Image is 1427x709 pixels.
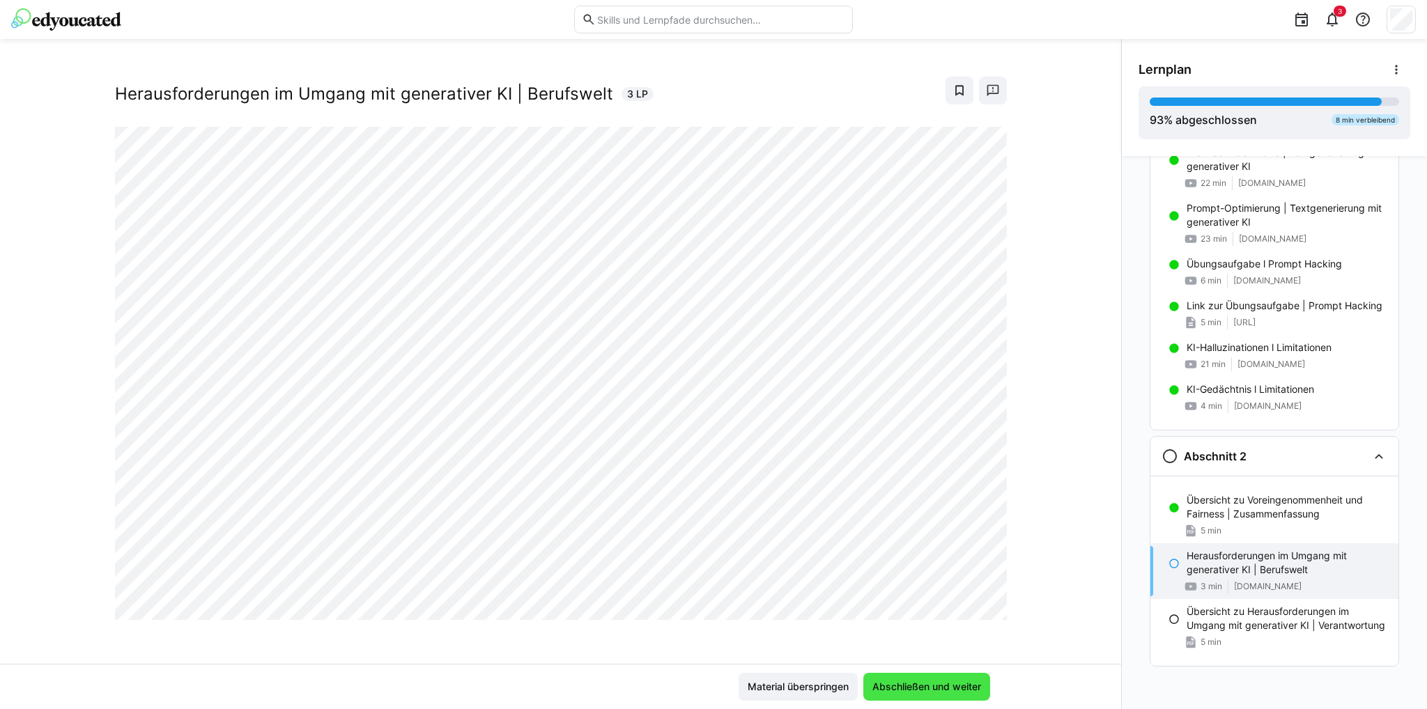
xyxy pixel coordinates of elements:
[1332,114,1399,125] div: 8 min verbleibend
[1338,7,1342,15] span: 3
[1234,400,1302,412] span: [DOMAIN_NAME]
[863,673,990,701] button: Abschließen und weiter
[1234,581,1302,592] span: [DOMAIN_NAME]
[1150,113,1164,127] span: 93
[870,680,983,694] span: Abschließen und weiter
[1233,275,1301,286] span: [DOMAIN_NAME]
[1239,233,1306,244] span: [DOMAIN_NAME]
[1238,178,1306,189] span: [DOMAIN_NAME]
[1187,382,1314,396] p: KI-Gedächtnis l Limitationen
[596,13,845,26] input: Skills und Lernpfade durchsuchen…
[1201,637,1221,648] span: 5 min
[746,680,851,694] span: Material überspringen
[1187,341,1332,354] p: KI-Halluzinationen l Limitationen
[1184,449,1247,463] h3: Abschnitt 2
[1150,111,1257,128] div: % abgeschlossen
[1201,400,1222,412] span: 4 min
[1237,359,1305,370] span: [DOMAIN_NAME]
[1187,605,1387,632] p: Übersicht zu Herausforderungen im Umgang mit generativer KI | Verantwortung
[1187,201,1387,229] p: Prompt-Optimierung | Textgenerierung mit generativer KI
[1201,581,1222,592] span: 3 min
[1233,317,1256,328] span: [URL]
[1201,525,1221,536] span: 5 min
[1201,178,1226,189] span: 22 min
[1187,493,1387,521] p: Übersicht zu Voreingenommenheit und Fairness | Zusammenfassung
[1139,62,1191,77] span: Lernplan
[115,84,613,104] h2: Herausforderungen im Umgang mit generativer KI | Berufswelt
[1201,317,1221,328] span: 5 min
[1187,257,1342,271] p: Übungsaufgabe l Prompt Hacking
[1187,549,1387,577] p: Herausforderungen im Umgang mit generativer KI | Berufswelt
[1201,359,1226,370] span: 21 min
[1201,233,1227,244] span: 23 min
[1201,275,1221,286] span: 6 min
[739,673,858,701] button: Material überspringen
[627,87,648,101] span: 3 LP
[1187,299,1382,313] p: Link zur Übungsaufgabe | Prompt Hacking
[1187,146,1387,173] p: Die Macht der Worte | Textgenerierung mit generativer KI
